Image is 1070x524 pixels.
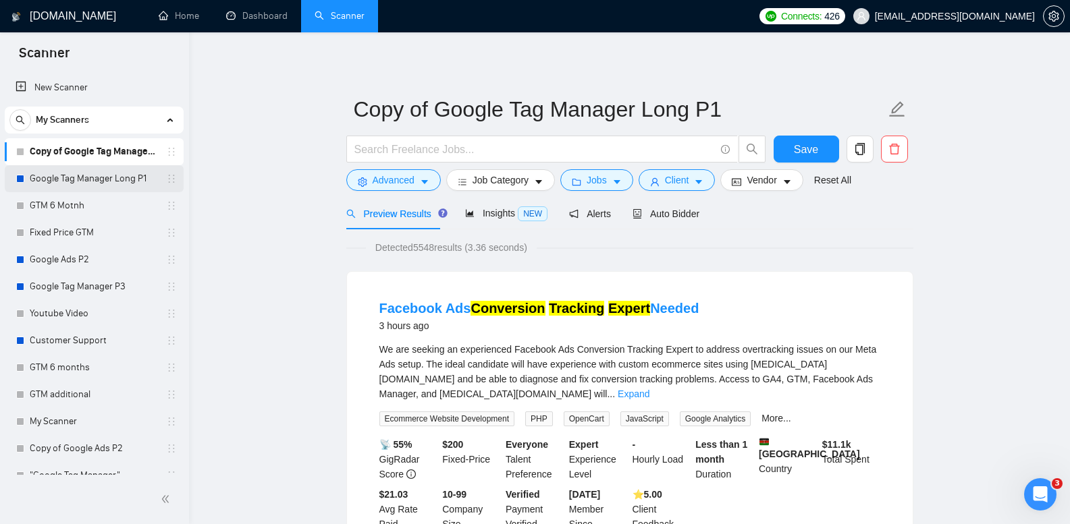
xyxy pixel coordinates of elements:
[693,437,756,482] div: Duration
[1052,478,1063,489] span: 3
[759,437,860,459] b: [GEOGRAPHIC_DATA]
[30,246,158,273] a: Google Ads P2
[847,143,873,155] span: copy
[354,141,715,158] input: Search Freelance Jobs...
[30,219,158,246] a: Fixed Price GTM
[166,389,177,400] span: holder
[166,443,177,454] span: holder
[759,437,769,446] img: 🇰🇪
[5,74,184,101] li: New Scanner
[822,439,851,450] b: $ 11.1k
[720,169,803,191] button: idcardVendorcaret-down
[633,489,662,500] b: ⭐️ 5.00
[379,439,412,450] b: 📡 55%
[315,10,365,22] a: searchScanner
[639,169,716,191] button: userClientcaret-down
[633,439,636,450] b: -
[379,318,699,334] div: 3 hours ago
[814,173,851,187] a: Reset All
[465,208,475,218] span: area-chart
[473,173,529,187] span: Job Category
[608,301,650,316] mark: Expert
[166,470,177,481] span: holder
[1043,5,1065,27] button: setting
[820,437,883,482] div: Total Spent
[761,413,791,424] a: More...
[633,208,699,219] span: Auto Bidder
[1024,478,1056,511] iframe: Intercom live chat
[569,209,579,219] span: notification
[30,354,158,381] a: GTM 6 months
[794,141,818,158] span: Save
[30,273,158,300] a: Google Tag Manager P3
[620,411,669,426] span: JavaScript
[161,492,174,506] span: double-left
[30,192,158,219] a: GTM 6 Motnh
[824,9,839,24] span: 426
[882,143,907,155] span: delete
[8,43,80,71] span: Scanner
[30,381,158,408] a: GTM additional
[379,344,877,399] span: We are seeking an experienced Facebook Ads Conversion Tracking Expert to address overtracking iss...
[569,439,599,450] b: Expert
[633,209,642,219] span: robot
[503,437,566,482] div: Talent Preference
[166,281,177,292] span: holder
[1043,11,1065,22] a: setting
[226,10,288,22] a: dashboardDashboard
[774,136,839,163] button: Save
[166,146,177,157] span: holder
[560,169,633,191] button: folderJobscaret-down
[406,469,416,479] span: info-circle
[30,435,158,462] a: Copy of Google Ads P2
[739,136,766,163] button: search
[739,143,765,155] span: search
[566,437,630,482] div: Experience Level
[379,301,699,316] a: Facebook AdsConversion Tracking ExpertNeeded
[30,165,158,192] a: Google Tag Manager Long P1
[166,173,177,184] span: holder
[9,109,31,131] button: search
[721,145,730,154] span: info-circle
[346,169,441,191] button: settingAdvancedcaret-down
[30,408,158,435] a: My Scanner
[166,335,177,346] span: holder
[346,208,444,219] span: Preview Results
[166,200,177,211] span: holder
[446,169,555,191] button: barsJob Categorycaret-down
[30,138,158,165] a: Copy of Google Tag Manager Long P1
[465,208,547,219] span: Insights
[30,300,158,327] a: Youtube Video
[420,177,429,187] span: caret-down
[572,177,581,187] span: folder
[36,107,89,134] span: My Scanners
[358,177,367,187] span: setting
[11,6,21,28] img: logo
[518,206,547,221] span: NEW
[437,207,449,219] div: Tooltip anchor
[564,411,610,426] span: OpenCart
[30,462,158,489] a: "Google Tag Manager"
[166,416,177,427] span: holder
[166,362,177,373] span: holder
[766,11,776,22] img: upwork-logo.png
[607,388,615,399] span: ...
[587,173,607,187] span: Jobs
[458,177,467,187] span: bars
[569,489,600,500] b: [DATE]
[680,411,751,426] span: Google Analytics
[506,489,540,500] b: Verified
[747,173,776,187] span: Vendor
[525,411,553,426] span: PHP
[354,92,886,126] input: Scanner name...
[166,308,177,319] span: holder
[569,208,611,219] span: Alerts
[549,301,604,316] mark: Tracking
[439,437,503,482] div: Fixed-Price
[695,439,747,465] b: Less than 1 month
[346,209,356,219] span: search
[30,327,158,354] a: Customer Support
[442,489,466,500] b: 10-99
[732,177,741,187] span: idcard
